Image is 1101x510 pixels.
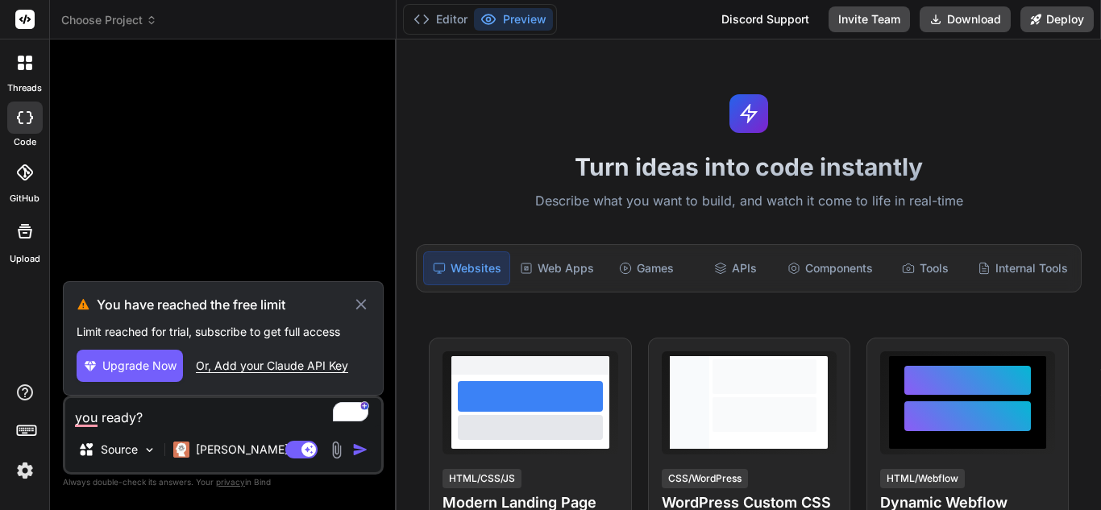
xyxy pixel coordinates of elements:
[97,295,352,314] h3: You have reached the free limit
[920,6,1011,32] button: Download
[971,251,1074,285] div: Internal Tools
[352,442,368,458] img: icon
[662,469,748,488] div: CSS/WordPress
[143,443,156,457] img: Pick Models
[880,469,965,488] div: HTML/Webflow
[77,350,183,382] button: Upgrade Now
[65,398,381,427] textarea: To enrich screen reader interactions, please activate Accessibility in Grammarly extension settings
[883,251,968,285] div: Tools
[216,477,245,487] span: privacy
[14,135,36,149] label: code
[196,442,316,458] p: [PERSON_NAME] 4 S..
[474,8,553,31] button: Preview
[101,442,138,458] p: Source
[7,81,42,95] label: threads
[77,324,370,340] p: Limit reached for trial, subscribe to get full access
[692,251,778,285] div: APIs
[1020,6,1094,32] button: Deploy
[442,469,521,488] div: HTML/CSS/JS
[63,475,384,490] p: Always double-check its answers. Your in Bind
[196,358,348,374] div: Or, Add your Claude API Key
[327,441,346,459] img: attachment
[604,251,689,285] div: Games
[407,8,474,31] button: Editor
[11,457,39,484] img: settings
[406,191,1091,212] p: Describe what you want to build, and watch it come to life in real-time
[102,358,177,374] span: Upgrade Now
[829,6,910,32] button: Invite Team
[423,251,510,285] div: Websites
[781,251,879,285] div: Components
[10,252,40,266] label: Upload
[513,251,600,285] div: Web Apps
[712,6,819,32] div: Discord Support
[173,442,189,458] img: Claude 4 Sonnet
[61,12,157,28] span: Choose Project
[10,192,39,205] label: GitHub
[406,152,1091,181] h1: Turn ideas into code instantly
